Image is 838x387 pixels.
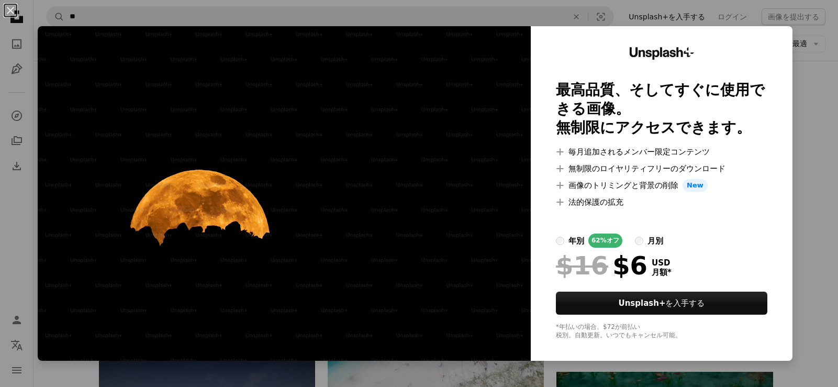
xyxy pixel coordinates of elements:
div: $6 [556,252,647,279]
input: 年別62%オフ [556,237,564,245]
span: New [683,179,708,192]
strong: Unsplash+ [619,298,666,308]
input: 月別 [635,237,643,245]
li: 無制限のロイヤリティフリーのダウンロード [556,162,767,175]
div: *年払いの場合、 $72 が前払い 税別。自動更新。いつでもキャンセル可能。 [556,323,767,340]
div: 62% オフ [588,234,622,248]
div: 月別 [647,235,663,247]
li: 画像のトリミングと背景の削除 [556,179,767,192]
span: USD [652,258,672,268]
h2: 最高品質、そしてすぐに使用できる画像。 無制限にアクセスできます。 [556,81,767,137]
li: 毎月追加されるメンバー限定コンテンツ [556,146,767,158]
button: Unsplash+を入手する [556,292,767,315]
span: $16 [556,252,608,279]
li: 法的保護の拡充 [556,196,767,208]
div: 年別 [568,235,584,247]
